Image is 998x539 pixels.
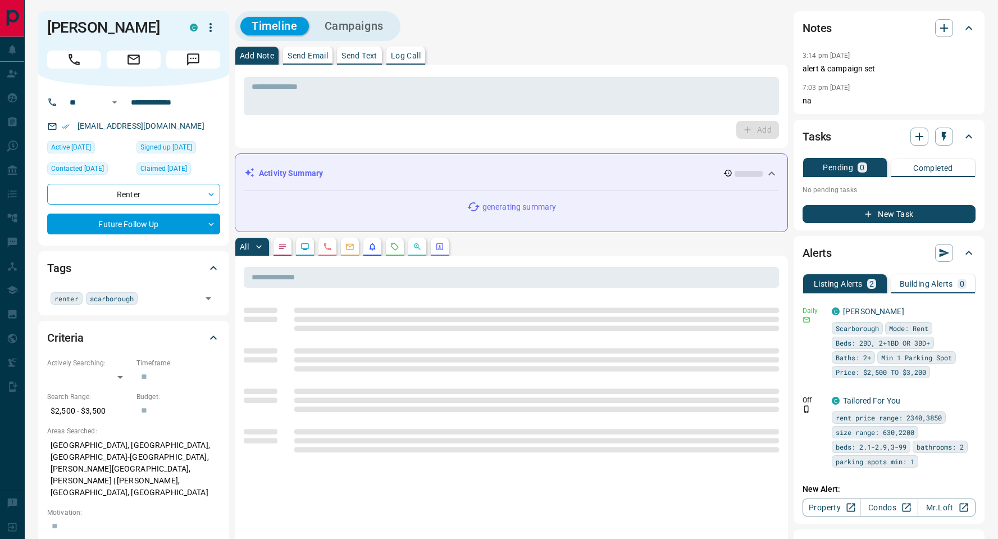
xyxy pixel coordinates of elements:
[244,163,778,184] div: Activity Summary
[803,499,860,517] a: Property
[390,242,399,251] svg: Requests
[869,280,874,288] p: 2
[881,352,952,363] span: Min 1 Parking Spot
[107,51,161,69] span: Email
[860,164,864,171] p: 0
[814,280,863,288] p: Listing Alerts
[836,456,914,467] span: parking spots min: 1
[803,405,810,413] svg: Push Notification Only
[47,508,220,518] p: Motivation:
[836,352,871,363] span: Baths: 2+
[803,123,976,150] div: Tasks
[435,242,444,251] svg: Agent Actions
[136,141,220,157] div: Sat Jul 19 2025
[913,164,953,172] p: Completed
[62,123,70,130] svg: Email Verified
[47,358,131,368] p: Actively Searching:
[341,52,377,60] p: Send Text
[843,396,900,405] a: Tailored For You
[323,242,332,251] svg: Calls
[836,337,930,348] span: Beds: 2BD, 2+1BD OR 3BD+
[836,323,879,334] span: Scarborough
[823,164,853,171] p: Pending
[803,244,832,262] h2: Alerts
[836,412,942,423] span: rent price range: 2340,3850
[278,242,287,251] svg: Notes
[917,441,964,452] span: bathrooms: 2
[259,167,323,179] p: Activity Summary
[832,307,840,315] div: condos.ca
[47,255,220,282] div: Tags
[803,128,831,146] h2: Tasks
[803,15,976,42] div: Notes
[166,51,220,69] span: Message
[47,392,131,402] p: Search Range:
[900,280,953,288] p: Building Alerts
[836,366,926,378] span: Price: $2,500 TO $3,200
[47,436,220,502] p: [GEOGRAPHIC_DATA], [GEOGRAPHIC_DATA], [GEOGRAPHIC_DATA]-[GEOGRAPHIC_DATA], [PERSON_NAME][GEOGRAPH...
[960,280,964,288] p: 0
[482,201,556,213] p: generating summary
[47,162,131,178] div: Sat Jul 19 2025
[832,397,840,405] div: condos.ca
[136,358,220,368] p: Timeframe:
[803,84,850,92] p: 7:03 pm [DATE]
[136,162,220,178] div: Sat Jul 19 2025
[240,243,249,251] p: All
[200,291,216,306] button: Open
[803,19,832,37] h2: Notes
[51,142,91,153] span: Active [DATE]
[836,441,906,452] span: beds: 2.1-2.9,3-99
[47,259,71,277] h2: Tags
[860,499,918,517] a: Condos
[47,51,101,69] span: Call
[47,402,131,420] p: $2,500 - $3,500
[240,52,274,60] p: Add Note
[140,163,187,174] span: Claimed [DATE]
[803,182,976,198] p: No pending tasks
[803,306,825,316] p: Daily
[843,307,904,316] a: [PERSON_NAME]
[368,242,377,251] svg: Listing Alerts
[78,121,204,130] a: [EMAIL_ADDRESS][DOMAIN_NAME]
[136,392,220,402] p: Budget:
[836,427,914,438] span: size range: 630,2200
[413,242,422,251] svg: Opportunities
[47,184,220,205] div: Renter
[108,96,121,109] button: Open
[90,293,134,304] span: scarborough
[803,316,810,324] svg: Email
[47,214,220,234] div: Future Follow Up
[313,17,395,35] button: Campaigns
[803,52,850,60] p: 3:14 pm [DATE]
[803,205,976,223] button: New Task
[803,395,825,405] p: Off
[889,323,928,334] span: Mode: Rent
[803,483,976,495] p: New Alert:
[47,426,220,436] p: Areas Searched:
[803,239,976,266] div: Alerts
[300,242,309,251] svg: Lead Browsing Activity
[140,142,192,153] span: Signed up [DATE]
[391,52,421,60] p: Log Call
[51,163,104,174] span: Contacted [DATE]
[803,95,976,107] p: na
[47,19,173,37] h1: [PERSON_NAME]
[240,17,309,35] button: Timeline
[803,63,976,75] p: alert & campaign set
[54,293,79,304] span: renter
[918,499,976,517] a: Mr.Loft
[190,24,198,31] div: condos.ca
[47,329,84,347] h2: Criteria
[47,141,131,157] div: Fri Aug 15 2025
[345,242,354,251] svg: Emails
[288,52,328,60] p: Send Email
[47,324,220,351] div: Criteria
